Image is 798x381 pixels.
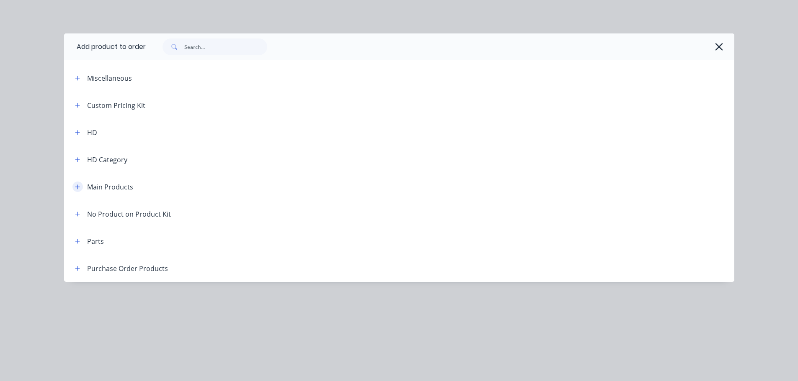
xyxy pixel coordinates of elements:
[87,155,127,165] div: HD Category
[87,263,168,274] div: Purchase Order Products
[184,38,267,55] input: Search...
[87,236,104,246] div: Parts
[87,73,132,83] div: Miscellaneous
[87,100,145,110] div: Custom Pricing Kit
[87,182,133,192] div: Main Products
[64,33,146,60] div: Add product to order
[87,209,171,219] div: No Product on Product Kit
[87,128,97,138] div: HD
